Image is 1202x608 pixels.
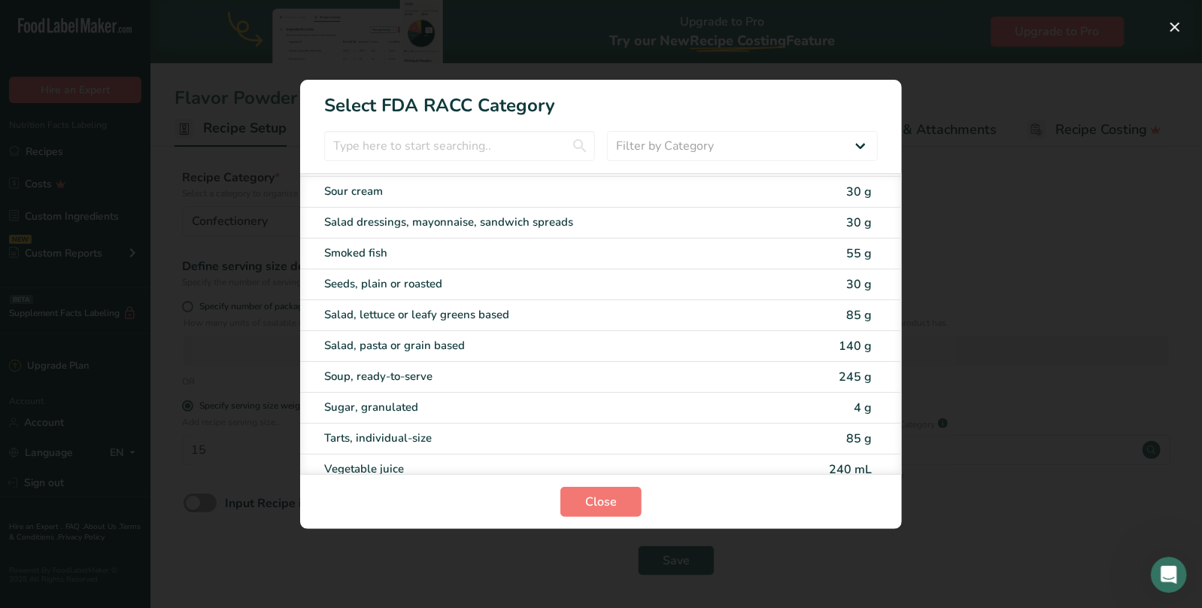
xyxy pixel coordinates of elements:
div: Smoked fish [324,245,751,262]
h1: Select FDA RACC Category [300,80,902,119]
div: Soup, ready-to-serve [324,368,751,385]
span: 85 g [846,430,872,447]
div: Salad, lettuce or leafy greens based [324,306,751,324]
span: 140 g [839,338,872,354]
span: 85 g [846,307,872,324]
div: Salad dressings, mayonnaise, sandwich spreads [324,214,751,231]
div: Sour cream [324,183,751,200]
div: Seeds, plain or roasted [324,275,751,293]
iframe: Intercom live chat [1151,557,1187,593]
div: Salad, pasta or grain based [324,337,751,354]
span: 55 g [846,245,872,262]
input: Type here to start searching.. [324,131,595,161]
div: Vegetable juice [324,461,751,478]
span: 4 g [854,400,872,416]
span: 245 g [839,369,872,385]
span: Close [585,493,617,511]
span: 240 mL [829,461,872,478]
button: Close [560,487,642,517]
span: 30 g [846,214,872,231]
span: 30 g [846,276,872,293]
div: Sugar, granulated [324,399,751,416]
div: Tarts, individual-size [324,430,751,447]
span: 30 g [846,184,872,200]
